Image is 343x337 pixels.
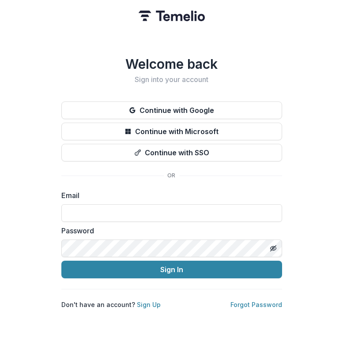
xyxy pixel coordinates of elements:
[61,144,282,161] button: Continue with SSO
[61,56,282,72] h1: Welcome back
[61,190,277,201] label: Email
[61,101,282,119] button: Continue with Google
[61,261,282,278] button: Sign In
[137,301,161,308] a: Sign Up
[61,75,282,84] h2: Sign into your account
[61,123,282,140] button: Continue with Microsoft
[139,11,205,21] img: Temelio
[266,241,280,255] button: Toggle password visibility
[61,300,161,309] p: Don't have an account?
[230,301,282,308] a: Forgot Password
[61,225,277,236] label: Password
